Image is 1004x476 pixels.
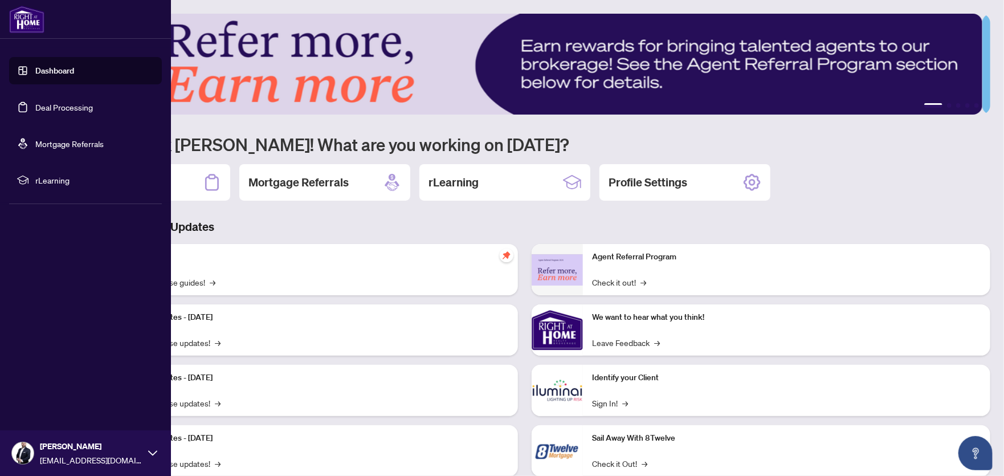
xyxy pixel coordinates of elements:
p: Agent Referral Program [592,251,981,263]
span: → [654,336,660,349]
a: Deal Processing [35,102,93,112]
img: logo [9,6,44,33]
span: → [215,457,221,470]
span: → [640,276,646,288]
p: Platform Updates - [DATE] [120,432,509,445]
a: Check it out!→ [592,276,646,288]
img: We want to hear what you think! [532,304,583,356]
span: → [642,457,647,470]
button: Open asap [958,436,993,470]
p: We want to hear what you think! [592,311,981,324]
a: Sign In!→ [592,397,628,409]
button: 2 [947,103,952,108]
span: [EMAIL_ADDRESS][DOMAIN_NAME] [40,454,142,466]
a: Leave Feedback→ [592,336,660,349]
span: → [622,397,628,409]
img: Agent Referral Program [532,254,583,286]
button: 1 [924,103,942,108]
span: pushpin [500,249,513,262]
h2: Profile Settings [609,174,687,190]
span: → [215,397,221,409]
button: 5 [974,103,979,108]
p: Self-Help [120,251,509,263]
button: 3 [956,103,961,108]
span: [PERSON_NAME] [40,440,142,453]
button: 4 [965,103,970,108]
p: Identify your Client [592,372,981,384]
img: Slide 0 [59,14,982,115]
h2: rLearning [428,174,479,190]
span: → [215,336,221,349]
a: Dashboard [35,66,74,76]
span: rLearning [35,174,154,186]
span: → [210,276,215,288]
p: Platform Updates - [DATE] [120,372,509,384]
p: Sail Away With 8Twelve [592,432,981,445]
h3: Brokerage & Industry Updates [59,219,990,235]
h2: Mortgage Referrals [248,174,349,190]
a: Mortgage Referrals [35,139,104,149]
img: Identify your Client [532,365,583,416]
p: Platform Updates - [DATE] [120,311,509,324]
img: Profile Icon [12,442,34,464]
h1: Welcome back [PERSON_NAME]! What are you working on [DATE]? [59,133,990,155]
a: Check it Out!→ [592,457,647,470]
